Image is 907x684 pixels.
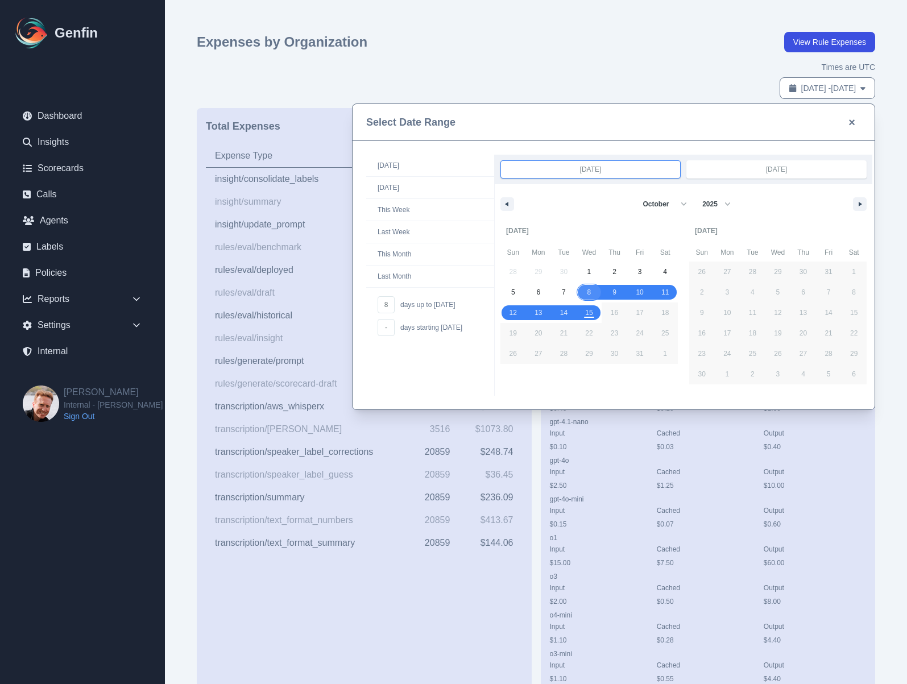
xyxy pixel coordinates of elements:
button: 16 [689,323,715,343]
button: 6 [526,282,552,302]
button: 20 [526,323,552,343]
span: 23 [698,343,706,364]
button: 13 [790,302,816,323]
div: Output [764,545,866,554]
span: 8 [587,282,591,302]
div: Input [550,467,652,476]
div: gpt-4o-mini [550,495,867,504]
div: Output [764,583,866,592]
td: rules/generate/prompt [206,350,404,372]
a: Dashboard [14,105,151,127]
span: 17 [723,323,731,343]
input: Continuous [687,161,866,178]
span: [DATE] [366,155,494,176]
div: $ 15.00 [550,558,652,567]
td: 20859 [404,441,459,463]
span: 10 [636,282,643,302]
span: 5 [511,282,515,302]
h2: [PERSON_NAME] [64,385,163,399]
td: rules/eval/deployed [206,259,404,281]
span: Sat [652,243,678,262]
button: 28 [551,343,577,364]
span: Last Month [366,266,494,287]
span: 22 [585,323,593,343]
span: 13 [800,302,807,323]
div: o3 [550,572,867,581]
td: $ 413.67 [459,509,522,532]
div: Output [764,622,866,631]
div: $ 2.00 [550,597,652,606]
div: Cached [657,506,759,515]
div: $ 0.10 [550,442,652,451]
span: Tue [740,243,765,262]
span: 6 [801,282,805,302]
button: 27 [790,343,816,364]
button: 6 [790,282,816,302]
button: 22 [577,323,602,343]
button: [DATE] [366,155,494,177]
div: Cached [657,583,759,592]
button: 25 [652,323,678,343]
span: Mon [715,243,740,262]
button: 14 [551,302,577,323]
td: $ 248.74 [459,441,522,463]
button: [DATE] -[DATE] [780,77,875,99]
span: 16 [611,302,618,323]
img: Brian Dunagan [23,385,59,422]
a: Labels [14,235,151,258]
div: Cached [657,622,759,631]
a: Calls [14,183,151,206]
button: 7 [816,282,842,302]
h5: Times are UTC [822,61,875,73]
td: 20859 [404,486,459,509]
button: Last Week [366,221,494,243]
a: View Rule Expenses [784,32,875,52]
button: 19 [765,323,791,343]
td: rules/eval/draft [206,281,404,304]
td: rules/eval/benchmark [206,236,404,259]
button: 17 [715,323,740,343]
span: 30 [698,364,706,384]
span: days up to [DATE] [400,298,455,312]
span: 14 [560,302,568,323]
button: 23 [689,343,715,364]
input: Early [501,161,680,178]
div: $ 1.10 [550,636,652,645]
div: Cached [657,545,759,554]
button: 15 [841,302,867,323]
button: 10 [715,302,740,323]
button: 29 [841,343,867,364]
td: insight/consolidate_labels [206,168,404,191]
div: Output [764,506,866,515]
span: 7 [562,282,566,302]
div: gpt-4o [550,456,867,465]
button: 13 [526,302,552,323]
td: $ 144.06 [459,532,522,554]
span: Mon [526,243,552,262]
div: Settings [14,314,151,337]
div: $ 4.40 [764,674,866,683]
div: $ 0.03 [657,442,759,451]
span: 11 [749,302,756,323]
div: Input [550,506,652,515]
span: 17 [636,302,643,323]
a: Sign Out [64,411,163,422]
button: 21 [551,323,577,343]
span: 27 [535,343,542,364]
span: 3 [638,262,642,282]
div: Cached [657,429,759,438]
span: 18 [661,302,669,323]
div: $ 8.00 [764,597,866,606]
span: 4 [663,262,667,282]
span: 1 [852,262,856,282]
div: $ 10.00 [764,481,866,490]
button: 1 [577,262,602,282]
span: 9 [700,302,704,323]
span: Fri [627,243,653,262]
button: 19 [500,323,526,343]
td: 20859 [404,463,459,486]
button: 8 [577,282,602,302]
span: 12 [510,302,517,323]
button: 27 [526,343,552,364]
span: [DATE] [366,177,494,198]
